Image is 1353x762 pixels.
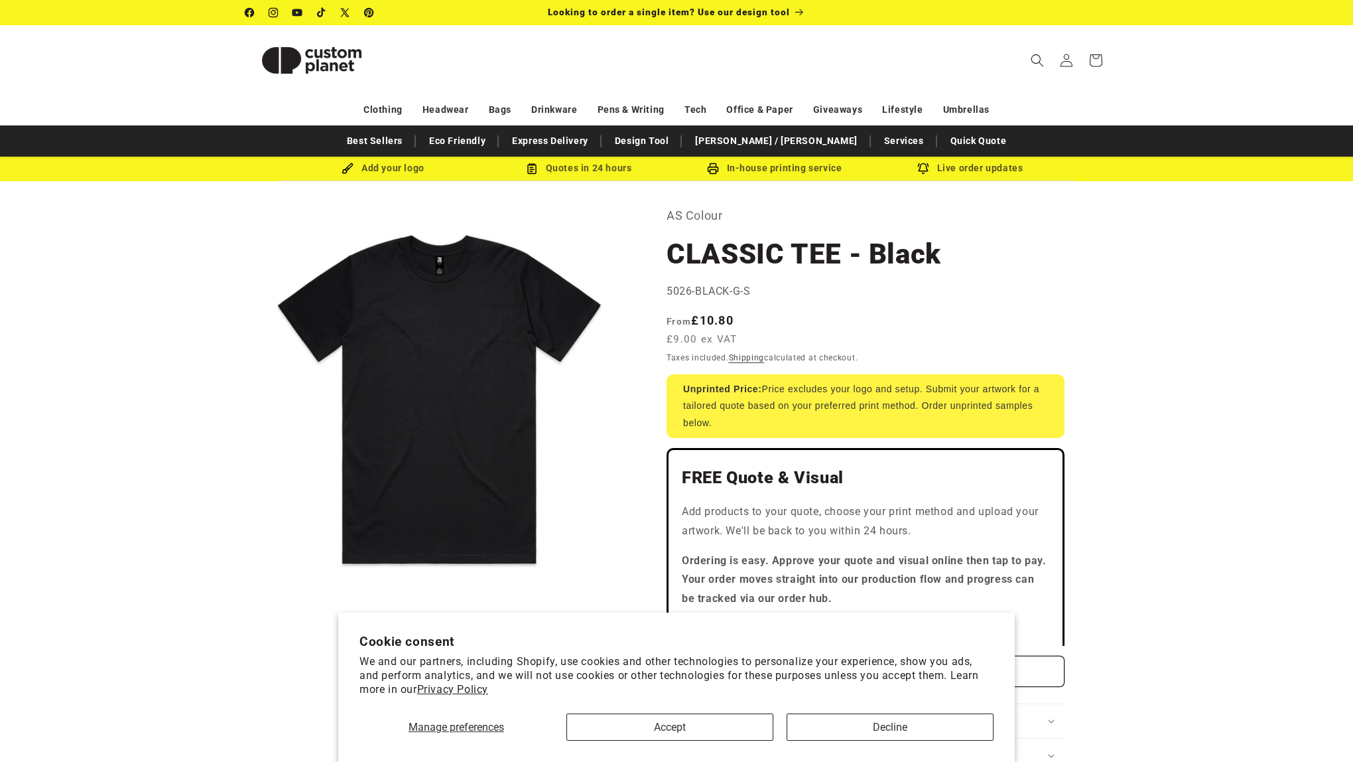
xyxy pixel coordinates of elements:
span: From [667,316,691,327]
a: Headwear [422,98,469,121]
div: Quotes in 24 hours [481,160,676,177]
a: Best Sellers [340,129,409,153]
p: AS Colour [667,205,1064,226]
button: Manage preferences [359,714,553,741]
div: Price excludes your logo and setup. Submit your artwork for a tailored quote based on your prefer... [667,374,1064,438]
a: Lifestyle [882,98,923,121]
h2: FREE Quote & Visual [682,467,1049,489]
span: £9.00 ex VAT [667,332,738,347]
div: Taxes included. calculated at checkout. [667,351,1064,364]
a: Umbrellas [943,98,990,121]
h2: Cookie consent [359,634,994,649]
span: Looking to order a single item? Use our design tool [548,7,790,17]
p: We and our partners, including Shopify, use cookies and other technologies to personalize your ex... [359,655,994,696]
a: Privacy Policy [417,683,488,696]
a: Office & Paper [726,98,793,121]
img: In-house printing [707,163,719,175]
h1: CLASSIC TEE - Black [667,236,1064,272]
img: Order Updates Icon [526,163,538,175]
a: Pens & Writing [598,98,665,121]
summary: Search [1023,46,1052,75]
button: Accept [566,714,773,741]
strong: Unprinted Price: [683,384,762,394]
img: Brush Icon [342,163,354,175]
a: [PERSON_NAME] / [PERSON_NAME] [688,129,864,153]
strong: £10.80 [667,313,734,327]
a: Shipping [729,353,765,362]
strong: Ordering is easy. Approve your quote and visual online then tap to pay. Your order moves straight... [682,554,1047,605]
a: Eco Friendly [422,129,492,153]
button: Decline [787,714,994,741]
span: Manage preferences [409,721,504,733]
p: Add products to your quote, choose your print method and upload your artwork. We'll be back to yo... [682,502,1049,541]
a: Custom Planet [241,25,383,95]
span: 5026-BLACK-G-S [667,285,750,297]
a: Design Tool [608,129,676,153]
div: Live order updates [872,160,1068,177]
img: Custom Planet [245,31,378,90]
a: Express Delivery [505,129,595,153]
a: Quick Quote [944,129,1013,153]
a: Clothing [363,98,403,121]
a: Bags [489,98,511,121]
a: Tech [684,98,706,121]
a: Drinkware [531,98,577,121]
a: Services [877,129,931,153]
a: Giveaways [813,98,862,121]
div: Add your logo [285,160,481,177]
div: In-house printing service [676,160,872,177]
img: Order updates [917,163,929,175]
media-gallery: Gallery Viewer [245,205,633,593]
